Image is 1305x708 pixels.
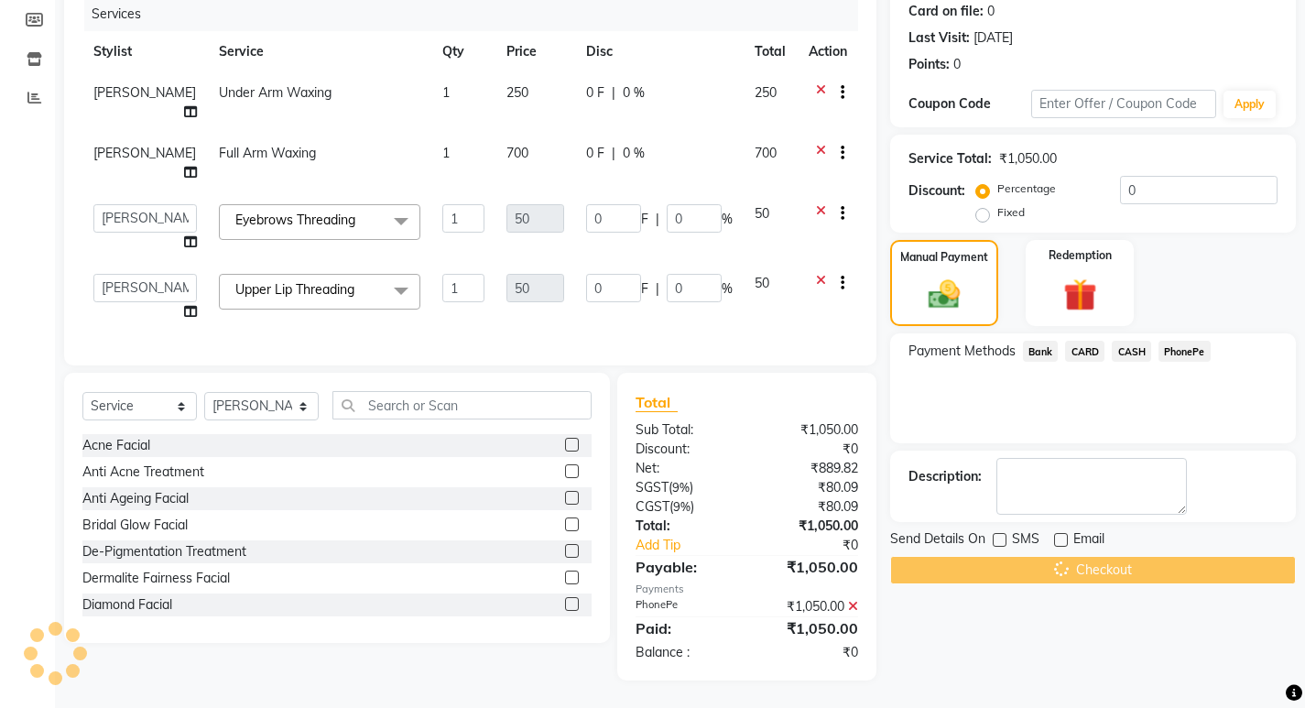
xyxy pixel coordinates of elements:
[1053,275,1107,316] img: _gift.svg
[586,144,604,163] span: 0 F
[354,281,363,298] a: x
[722,210,733,229] span: %
[622,517,746,536] div: Total:
[953,55,961,74] div: 0
[93,84,196,101] span: [PERSON_NAME]
[355,212,364,228] a: x
[622,536,767,555] a: Add Tip
[82,569,230,588] div: Dermalite Fairness Facial
[798,31,858,72] th: Action
[82,436,150,455] div: Acne Facial
[999,149,1057,169] div: ₹1,050.00
[746,420,871,440] div: ₹1,050.00
[622,617,746,639] div: Paid:
[1049,247,1112,264] label: Redemption
[908,342,1016,361] span: Payment Methods
[622,459,746,478] div: Net:
[973,28,1013,48] div: [DATE]
[82,31,208,72] th: Stylist
[1223,91,1276,118] button: Apply
[673,499,691,514] span: 9%
[622,597,746,616] div: PhonePe
[755,145,777,161] span: 700
[1112,341,1151,362] span: CASH
[622,440,746,459] div: Discount:
[612,83,615,103] span: |
[622,478,746,497] div: ( )
[1023,341,1059,362] span: Bank
[997,180,1056,197] label: Percentage
[746,440,871,459] div: ₹0
[908,55,950,74] div: Points:
[746,459,871,478] div: ₹889.82
[746,556,871,578] div: ₹1,050.00
[919,277,970,313] img: _cash.svg
[506,145,528,161] span: 700
[746,643,871,662] div: ₹0
[82,516,188,535] div: Bridal Glow Facial
[672,480,690,495] span: 9%
[636,498,669,515] span: CGST
[442,84,450,101] span: 1
[622,420,746,440] div: Sub Total:
[900,249,988,266] label: Manual Payment
[908,94,1031,114] div: Coupon Code
[612,144,615,163] span: |
[82,463,204,482] div: Anti Acne Treatment
[431,31,495,72] th: Qty
[746,597,871,616] div: ₹1,050.00
[622,556,746,578] div: Payable:
[908,2,984,21] div: Card on file:
[1012,529,1039,552] span: SMS
[767,536,872,555] div: ₹0
[997,204,1025,221] label: Fixed
[746,617,871,639] div: ₹1,050.00
[82,542,246,561] div: De-Pigmentation Treatment
[219,84,332,101] span: Under Arm Waxing
[987,2,995,21] div: 0
[586,83,604,103] span: 0 F
[890,529,985,552] span: Send Details On
[1073,529,1104,552] span: Email
[636,479,669,496] span: SGST
[93,145,196,161] span: [PERSON_NAME]
[641,210,648,229] span: F
[746,497,871,517] div: ₹80.09
[622,497,746,517] div: ( )
[208,31,431,72] th: Service
[908,181,965,201] div: Discount:
[442,145,450,161] span: 1
[1158,341,1211,362] span: PhonePe
[908,467,982,486] div: Description:
[746,478,871,497] div: ₹80.09
[755,205,769,222] span: 50
[746,517,871,536] div: ₹1,050.00
[235,212,355,228] span: Eyebrows Threading
[622,643,746,662] div: Balance :
[908,28,970,48] div: Last Visit:
[506,84,528,101] span: 250
[219,145,316,161] span: Full Arm Waxing
[82,595,172,615] div: Diamond Facial
[656,210,659,229] span: |
[332,391,592,419] input: Search or Scan
[636,393,678,412] span: Total
[908,149,992,169] div: Service Total:
[744,31,798,72] th: Total
[623,144,645,163] span: 0 %
[755,275,769,291] span: 50
[495,31,575,72] th: Price
[656,279,659,299] span: |
[755,84,777,101] span: 250
[1065,341,1104,362] span: CARD
[623,83,645,103] span: 0 %
[1031,90,1216,118] input: Enter Offer / Coupon Code
[575,31,744,72] th: Disc
[235,281,354,298] span: Upper Lip Threading
[82,489,189,508] div: Anti Ageing Facial
[636,582,858,597] div: Payments
[641,279,648,299] span: F
[722,279,733,299] span: %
